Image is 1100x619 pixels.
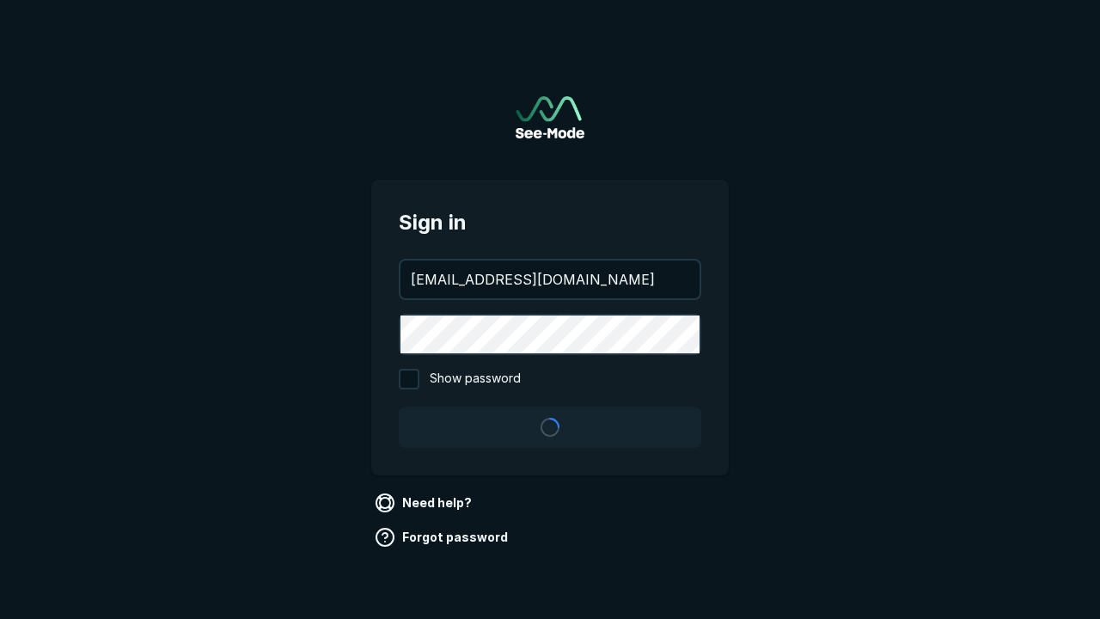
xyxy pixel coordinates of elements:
a: Go to sign in [516,96,584,138]
a: Forgot password [371,524,515,551]
input: your@email.com [400,260,700,298]
img: See-Mode Logo [516,96,584,138]
a: Need help? [371,489,479,517]
span: Show password [430,369,521,389]
span: Sign in [399,207,701,238]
